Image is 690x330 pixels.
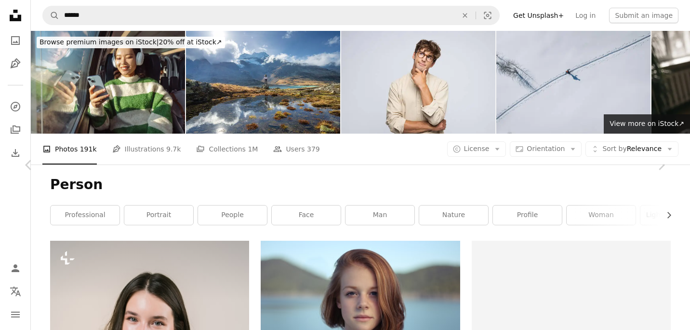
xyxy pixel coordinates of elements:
[273,134,319,165] a: Users 379
[496,31,650,134] img: Bird's-eye view of backcountry splitboarder climbing mountain
[6,305,25,324] button: Menu
[632,119,690,211] a: Next
[50,176,671,193] h1: Person
[510,141,582,157] button: Orientation
[40,38,222,46] span: 20% off at iStock ↗
[609,8,678,23] button: Submit an image
[604,114,690,134] a: View more on iStock↗
[6,31,25,50] a: Photos
[419,206,488,225] a: nature
[585,141,678,157] button: Sort byRelevance
[272,206,341,225] a: face
[6,54,25,73] a: Illustrations
[567,206,636,225] a: woman
[261,302,460,311] a: shallow focus photography of woman outdoor during day
[43,6,59,25] button: Search Unsplash
[341,31,495,134] img: Portrait of pensive businessman, grey background
[248,144,258,154] span: 1M
[610,120,684,127] span: View more on iStock ↗
[196,134,258,165] a: Collections 1M
[6,97,25,116] a: Explore
[186,31,340,134] img: Young woman standing on a rock with stunning view of snowy mountains reflecting in clear alpine l...
[570,8,601,23] a: Log in
[464,145,490,152] span: License
[345,206,414,225] a: man
[507,8,570,23] a: Get Unsplash+
[112,134,181,165] a: Illustrations 9.7k
[31,31,185,134] img: Chinese young woman using smart phone in the train
[51,206,119,225] a: professional
[307,144,320,154] span: 379
[6,282,25,301] button: Language
[198,206,267,225] a: people
[454,6,476,25] button: Clear
[493,206,562,225] a: profile
[476,6,499,25] button: Visual search
[40,38,159,46] span: Browse premium images on iStock |
[31,31,231,54] a: Browse premium images on iStock|20% off at iStock↗
[602,145,626,152] span: Sort by
[6,259,25,278] a: Log in / Sign up
[660,206,671,225] button: scroll list to the right
[602,144,662,154] span: Relevance
[166,144,181,154] span: 9.7k
[527,145,565,152] span: Orientation
[447,141,506,157] button: License
[124,206,193,225] a: portrait
[42,6,500,25] form: Find visuals sitewide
